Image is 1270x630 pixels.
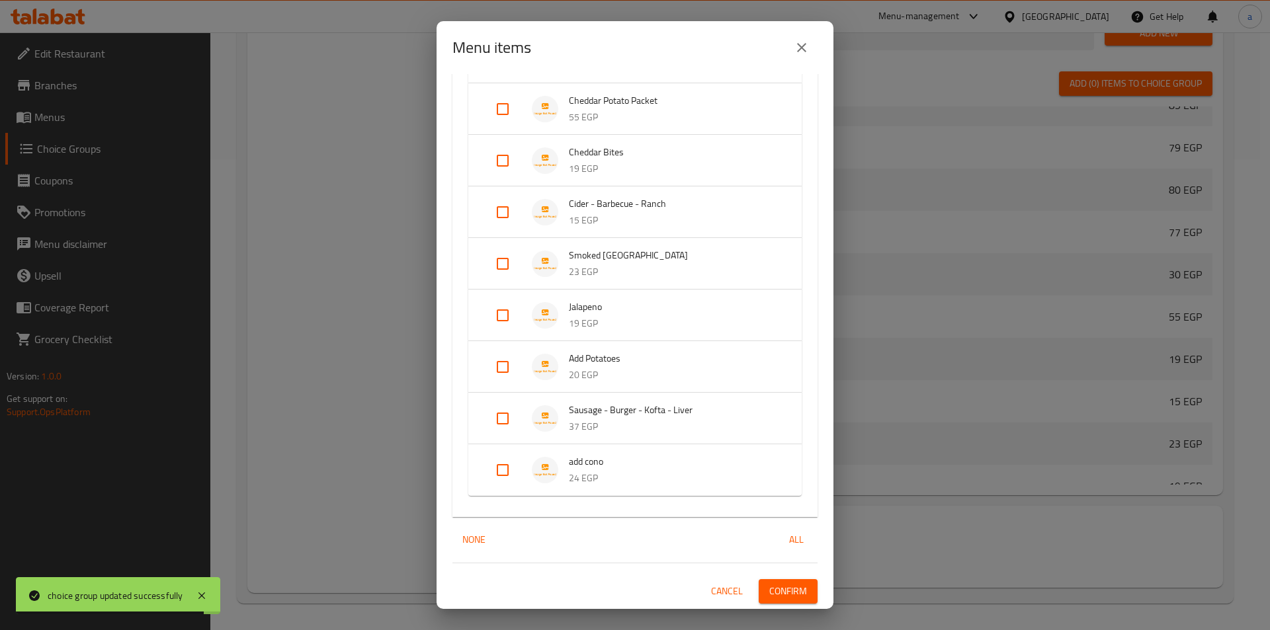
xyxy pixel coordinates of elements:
[569,453,775,470] span: add cono
[786,32,818,63] button: close
[759,579,818,604] button: Confirm
[706,579,748,604] button: Cancel
[569,212,775,229] p: 15 EGP
[48,588,183,603] div: choice group updated successfully
[452,528,495,552] button: None
[769,583,807,600] span: Confirm
[532,302,558,329] img: Jalapeno
[569,264,775,280] p: 23 EGP
[569,196,775,212] span: Cider - Barbecue - Ranch
[569,161,775,177] p: 19 EGP
[532,405,558,432] img: Sausage - Burger - Kofta - Liver
[468,135,802,186] div: Expand
[452,21,818,517] div: Expand
[468,341,802,393] div: Expand
[468,290,802,341] div: Expand
[458,532,489,548] span: None
[532,251,558,277] img: Smoked Turkey
[569,93,775,109] span: Cheddar Potato Packet
[569,315,775,332] p: 19 EGP
[569,247,775,264] span: Smoked [GEOGRAPHIC_DATA]
[569,367,775,383] p: 20 EGP
[452,37,531,58] h2: Menu items
[468,393,802,444] div: Expand
[532,199,558,225] img: Cider - Barbecue - Ranch
[468,238,802,290] div: Expand
[532,354,558,380] img: Add Potatoes
[711,583,743,600] span: Cancel
[569,144,775,161] span: Cheddar Bites
[781,532,812,548] span: All
[532,457,558,483] img: add cono
[775,528,818,552] button: All
[569,299,775,315] span: Jalapeno
[569,109,775,126] p: 55 EGP
[532,96,558,122] img: Cheddar Potato Packet
[532,147,558,174] img: Cheddar Bites
[569,470,775,487] p: 24 EGP
[569,350,775,367] span: Add Potatoes
[468,186,802,238] div: Expand
[569,402,775,418] span: Sausage - Burger - Kofta - Liver
[569,418,775,435] p: 37 EGP
[468,83,802,135] div: Expand
[468,444,802,496] div: Expand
